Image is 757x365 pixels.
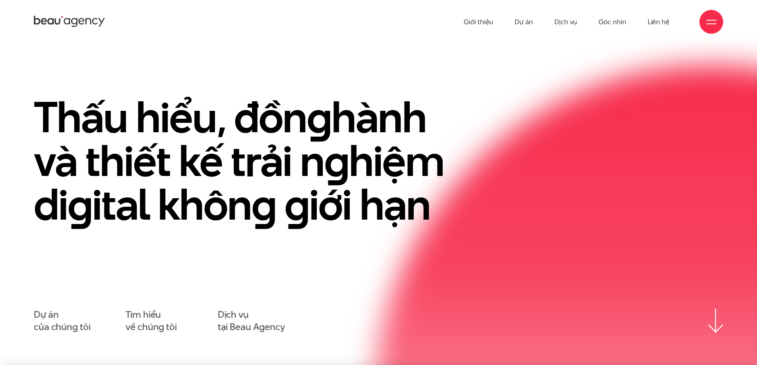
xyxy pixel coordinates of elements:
[68,175,92,234] en: g
[126,309,177,333] a: Tìm hiểuvề chúng tôi
[34,309,90,333] a: Dự áncủa chúng tôi
[324,131,349,191] en: g
[34,95,471,226] h1: Thấu hiểu, đồn hành và thiết kế trải n hiệm di ital khôn iới hạn
[218,309,285,333] a: Dịch vụtại Beau Agency
[252,175,276,234] en: g
[285,175,309,234] en: g
[307,87,331,147] en: g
